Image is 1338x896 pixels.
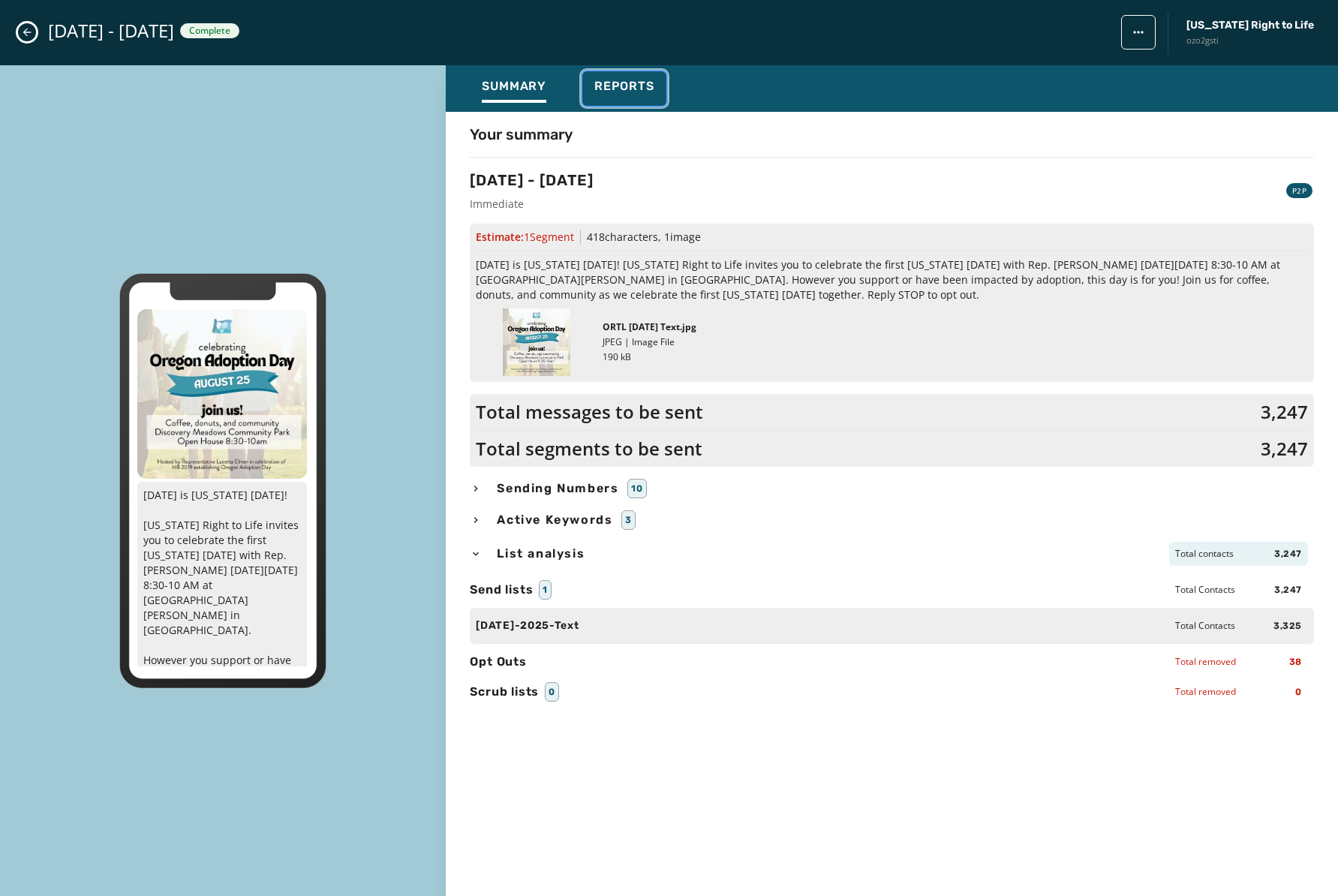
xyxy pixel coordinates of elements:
button: Summary [470,71,558,106]
p: JPEG | Image File [603,336,1308,348]
span: 3,247 [1274,548,1302,560]
span: 3,247 [1261,437,1308,461]
span: ozo2gsti [1186,35,1314,47]
span: 38 [1289,656,1302,668]
span: 0 [1295,686,1302,698]
span: , 1 image [658,230,701,244]
span: Reports [594,79,654,94]
span: 3,247 [1274,584,1302,596]
span: Summary [482,79,546,94]
span: Total messages to be sent [476,400,703,424]
span: Opt Outs [470,653,526,671]
h3: [DATE] - [DATE] [470,170,594,191]
span: 3,247 [1261,400,1308,424]
button: List analysisTotal contacts3,247 [470,542,1314,566]
span: Send lists [470,581,533,599]
span: Total removed [1175,686,1236,698]
span: Immediate [470,197,594,212]
span: Active Keywords [494,511,615,529]
span: 3,325 [1273,620,1302,632]
span: Total Contacts [1175,620,1235,632]
span: Total contacts [1175,548,1234,560]
h4: Your summary [470,124,573,145]
img: 2025-08-25_10356_4648_phpV0HnD1-300x300-4876.jpg [137,309,307,479]
span: [DATE]-2025-Text [476,618,579,633]
button: Reports [582,71,666,106]
span: Total removed [1175,656,1236,668]
span: Estimate: [476,230,574,245]
span: Sending Numbers [494,480,621,498]
div: 0 [545,682,559,702]
span: Scrub lists [470,683,539,701]
p: [DATE] is [US_STATE] [DATE]! [US_STATE] Right to Life invites you to celebrate the first [US_STAT... [137,482,307,779]
span: 418 characters [587,230,658,244]
button: Active Keywords3 [470,510,1314,530]
span: Total segments to be sent [476,437,702,461]
button: broadcast action menu [1121,15,1156,50]
img: Thumbnail [503,308,570,376]
div: 3 [621,510,636,530]
span: [US_STATE] Right to Life [1186,18,1314,33]
p: ORTL [DATE] Text.jpg [603,321,1308,333]
button: Sending Numbers10 [470,479,1314,498]
div: P2P [1286,183,1312,198]
span: 1 Segment [524,230,574,244]
span: List analysis [494,545,588,563]
span: [DATE] is [US_STATE] [DATE]! [US_STATE] Right to Life invites you to celebrate the first [US_STAT... [476,257,1308,302]
span: Total Contacts [1175,584,1235,596]
div: 1 [539,580,552,600]
div: 10 [627,479,646,498]
p: 190 kB [603,351,1308,363]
